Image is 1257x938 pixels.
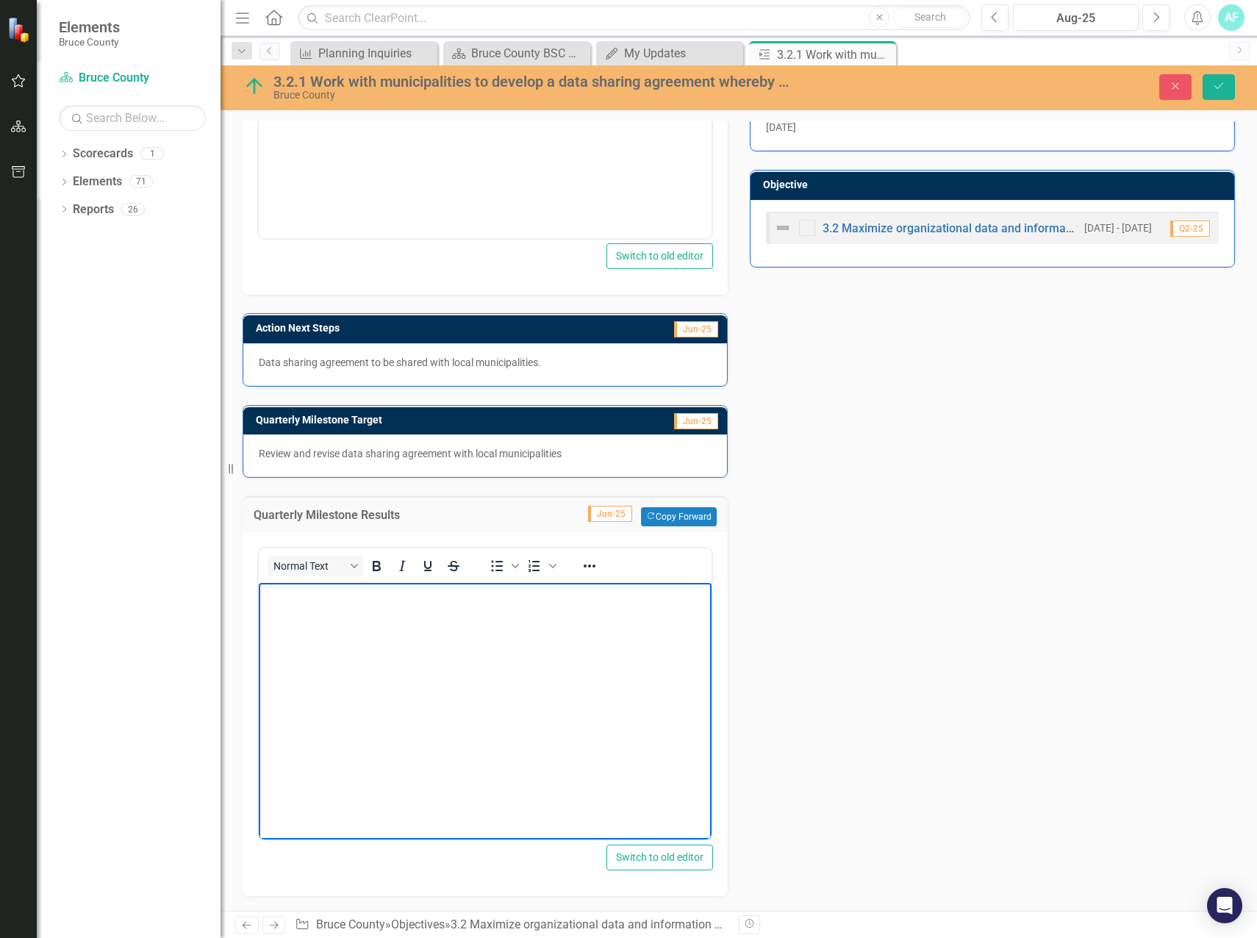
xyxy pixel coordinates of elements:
[318,44,434,62] div: Planning Inquiries
[254,509,500,522] h3: Quarterly Milestone Results
[391,917,445,931] a: Objectives
[577,556,602,576] button: Reveal or hide additional toolbar items
[129,176,153,188] div: 71
[273,74,796,90] div: 3.2.1 Work with municipalities to develop a data sharing agreement whereby municipalities share b...
[59,70,206,87] a: Bruce County
[73,146,133,162] a: Scorecards
[390,556,415,576] button: Italic
[600,44,739,62] a: My Updates
[522,556,559,576] div: Numbered list
[1170,221,1210,237] span: Q2-25
[73,201,114,218] a: Reports
[273,90,796,101] div: Bruce County
[1218,4,1245,31] button: AF
[4,4,449,21] p: Data sharing agreement has been drafted.
[256,323,556,334] h3: Action Next Steps
[441,556,466,576] button: Strikethrough
[140,148,164,160] div: 1
[259,355,712,370] p: Data sharing agreement to be shared with local municipalities.
[1018,10,1134,27] div: Aug-25
[914,11,946,23] span: Search
[268,556,363,576] button: Block Normal Text
[298,5,970,31] input: Search ClearPoint...
[59,105,206,131] input: Search Below...
[624,44,739,62] div: My Updates
[674,413,718,429] span: Jun-25
[484,556,521,576] div: Bullet list
[243,74,266,98] img: On Track
[7,17,33,43] img: ClearPoint Strategy
[59,18,120,36] span: Elements
[364,556,389,576] button: Bold
[588,506,632,522] span: Jun-25
[59,36,120,48] small: Bruce County
[674,321,718,337] span: Jun-25
[763,179,1227,190] h3: Objective
[893,7,967,28] button: Search
[606,845,713,870] button: Switch to old editor
[316,917,385,931] a: Bruce County
[415,556,440,576] button: Underline
[1084,221,1152,235] small: [DATE] - [DATE]
[606,243,713,269] button: Switch to old editor
[121,203,145,215] div: 26
[774,219,792,237] img: Not Defined
[641,507,717,526] button: Copy Forward
[766,121,796,133] span: [DATE]
[259,583,712,839] iframe: Rich Text Area
[259,446,712,461] p: Review and revise data sharing agreement with local municipalities
[294,44,434,62] a: Planning Inquiries
[1013,4,1139,31] button: Aug-25
[273,560,345,572] span: Normal Text
[471,44,587,62] div: Bruce County BSC Welcome Page
[295,917,728,934] div: » » »
[777,46,892,64] div: 3.2.1 Work with municipalities to develop a data sharing agreement whereby municipalities share b...
[256,415,597,426] h3: Quarterly Milestone Target
[73,173,122,190] a: Elements
[447,44,587,62] a: Bruce County BSC Welcome Page
[823,221,1131,235] a: 3.2 Maximize organizational data and information sharing.
[451,917,756,931] a: 3.2 Maximize organizational data and information sharing.
[1207,888,1242,923] div: Open Intercom Messenger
